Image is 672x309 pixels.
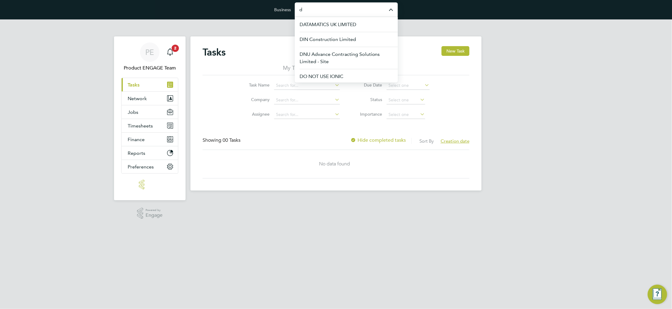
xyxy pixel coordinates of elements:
span: Finance [128,137,145,142]
a: PEProduct ENGAGE Team [121,42,178,72]
span: PE [146,48,154,56]
span: Preferences [128,164,154,170]
img: engage-logo-retina.png [139,180,161,189]
span: Powered by [146,208,163,213]
nav: Main navigation [114,36,186,200]
input: Select one [387,110,425,119]
input: Search for... [274,110,340,119]
h2: Tasks [203,46,226,58]
label: Hide completed tasks [350,137,406,143]
span: 2 [172,45,179,52]
label: Due Date [355,82,382,88]
a: Go to home page [121,180,178,189]
span: Network [128,96,147,101]
div: Showing [203,137,242,144]
li: My Tasks [283,64,305,75]
button: Finance [122,133,178,146]
span: 00 Tasks [223,137,240,143]
span: DIN Construction Limited [300,36,356,43]
button: Reports [122,146,178,160]
span: Creation date [441,138,469,144]
label: Importance [355,111,382,117]
label: Business [274,7,291,12]
label: Task Name [243,82,270,88]
span: Jobs [128,109,138,115]
button: Jobs [122,105,178,119]
a: Tasks [122,78,178,91]
input: Search for... [274,81,340,90]
span: Engage [146,213,163,218]
button: New Task [442,46,469,56]
span: DATAMATICS UK LIMITED [300,21,356,28]
label: Status [355,97,382,102]
label: Company [243,97,270,102]
span: DNU Advance Contracting Solutions Limited - Site [300,51,393,65]
input: Select one [387,81,430,90]
span: Tasks [128,82,139,88]
button: Timesheets [122,119,178,132]
label: Sort By [419,138,434,144]
div: No data found [203,161,466,167]
button: Preferences [122,160,178,173]
span: Timesheets [128,123,153,129]
a: Powered byEngage [137,208,163,219]
span: Reports [128,150,145,156]
input: Select one [387,96,425,104]
input: Search for... [274,96,340,104]
label: Assignee [243,111,270,117]
span: Product ENGAGE Team [121,64,178,72]
button: Network [122,92,178,105]
span: DO NOT USE IONIC [300,73,343,80]
button: Engage Resource Center [648,285,667,304]
a: 2 [164,42,176,62]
